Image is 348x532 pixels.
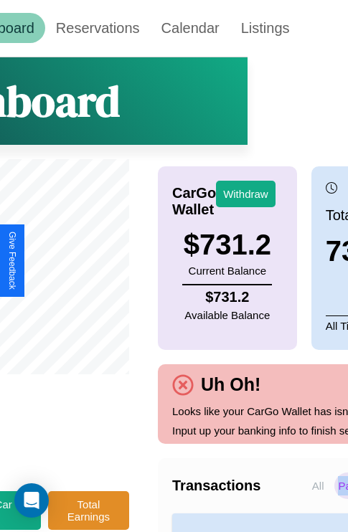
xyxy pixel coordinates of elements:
h4: $ 731.2 [184,289,270,305]
a: Listings [230,13,301,43]
button: Total Earnings [48,491,129,530]
p: Current Balance [184,261,271,280]
h4: CarGo Wallet [172,185,216,218]
p: Available Balance [184,305,270,325]
div: Give Feedback [7,232,17,290]
a: Calendar [151,13,230,43]
a: Reservations [45,13,151,43]
h4: Uh Oh! [194,374,268,395]
p: All [309,472,328,499]
h4: Transactions [172,478,305,494]
button: Withdraw [216,181,276,207]
div: Open Intercom Messenger [14,483,49,518]
h3: $ 731.2 [184,229,271,261]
